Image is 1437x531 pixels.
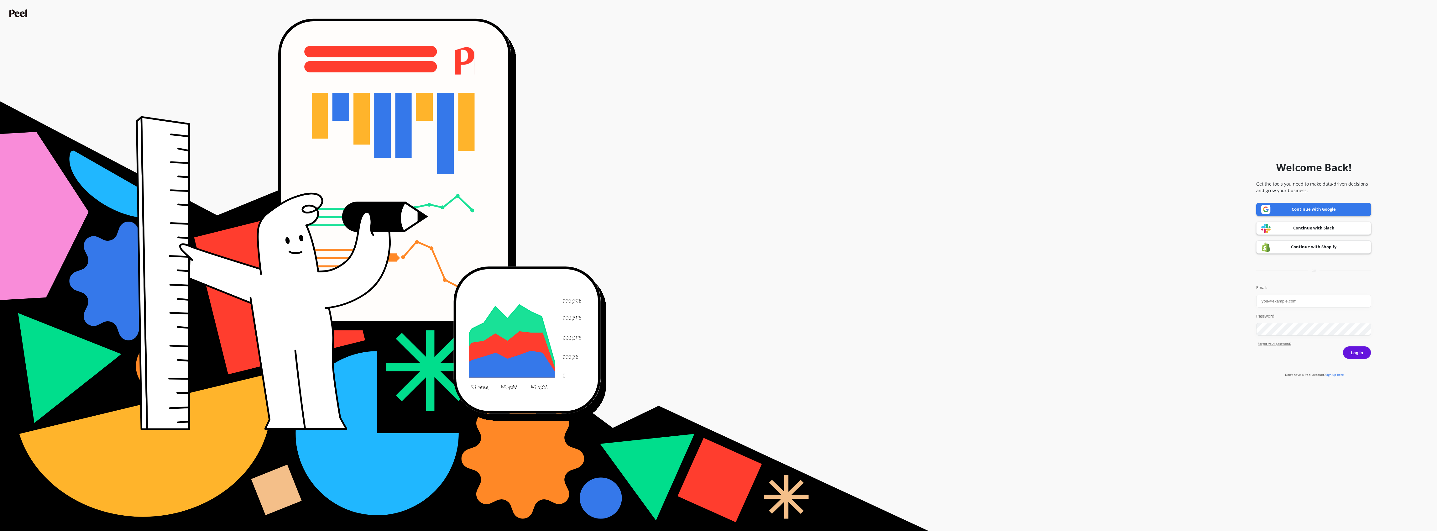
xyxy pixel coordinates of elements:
[1325,372,1344,377] span: Sign up here
[1261,223,1271,233] img: Slack logo
[1276,160,1351,175] h1: Welcome Back!
[1256,222,1371,235] a: Continue with Slack
[1261,205,1271,214] img: Google logo
[1256,268,1371,273] div: or
[1258,341,1371,346] a: Forgot yout password?
[1343,346,1371,359] button: Log in
[1285,372,1344,377] a: Don't have a Peel account?Sign up here
[9,9,29,17] img: Peel
[1256,313,1371,319] label: Password:
[1256,203,1371,216] a: Continue with Google
[1256,240,1371,254] a: Continue with Shopify
[1256,295,1371,308] input: you@example.com
[1261,242,1271,252] img: Shopify logo
[1256,181,1371,194] p: Get the tools you need to make data-driven decisions and grow your business.
[1256,285,1371,291] label: Email:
